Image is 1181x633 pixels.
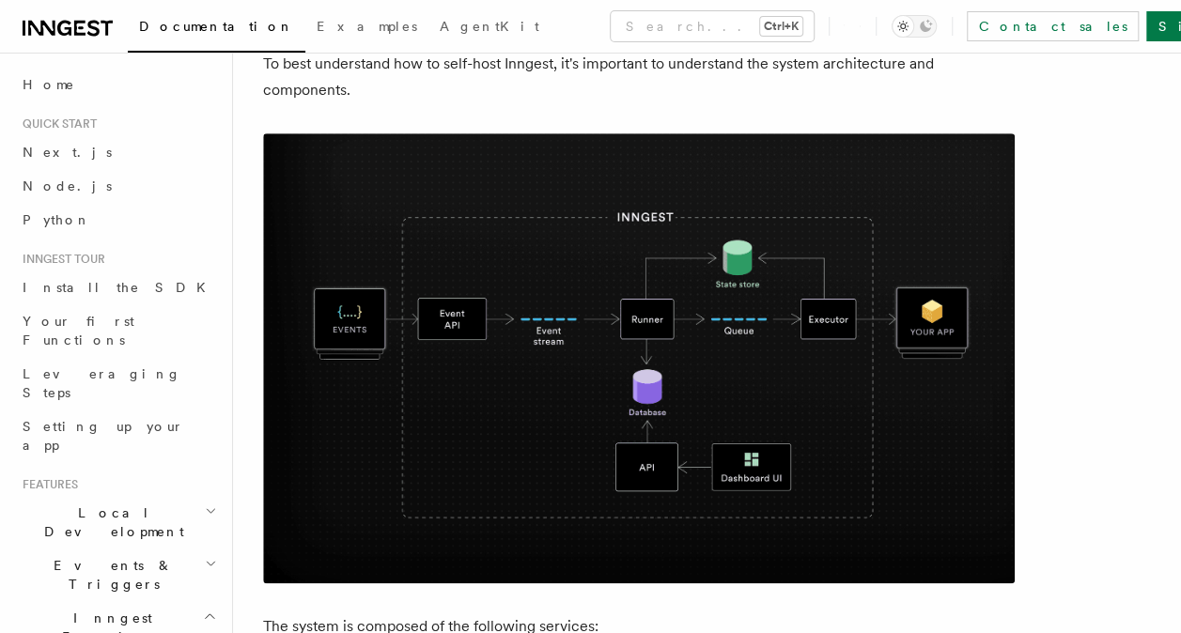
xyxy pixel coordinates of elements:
a: Contact sales [967,11,1139,41]
span: AgentKit [440,19,539,34]
span: Node.js [23,178,112,193]
button: Events & Triggers [15,548,221,601]
span: Examples [317,19,417,34]
a: Your first Functions [15,304,221,357]
a: AgentKit [428,6,551,51]
a: Next.js [15,135,221,169]
span: Setting up your app [23,419,184,453]
span: Features [15,477,78,492]
a: Home [15,68,221,101]
span: Home [23,75,75,94]
span: Quick start [15,116,97,131]
span: Local Development [15,503,205,541]
a: Setting up your app [15,409,221,462]
button: Local Development [15,496,221,548]
p: To best understand how to self-host Inngest, it's important to understand the system architecture... [263,51,1015,103]
a: Node.js [15,169,221,203]
a: Leveraging Steps [15,357,221,409]
kbd: Ctrl+K [760,17,802,36]
button: Search...Ctrl+K [611,11,814,41]
span: Install the SDK [23,280,217,295]
span: Events & Triggers [15,556,205,594]
span: Your first Functions [23,314,134,347]
a: Install the SDK [15,270,221,304]
span: Python [23,212,91,227]
span: Inngest tour [15,252,105,267]
a: Examples [305,6,428,51]
span: Documentation [139,19,294,34]
span: Leveraging Steps [23,366,181,400]
a: Documentation [128,6,305,53]
img: Inngest system architecture diagram [263,133,1015,583]
a: Python [15,203,221,237]
span: Next.js [23,145,112,160]
button: Toggle dark mode [892,15,937,38]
